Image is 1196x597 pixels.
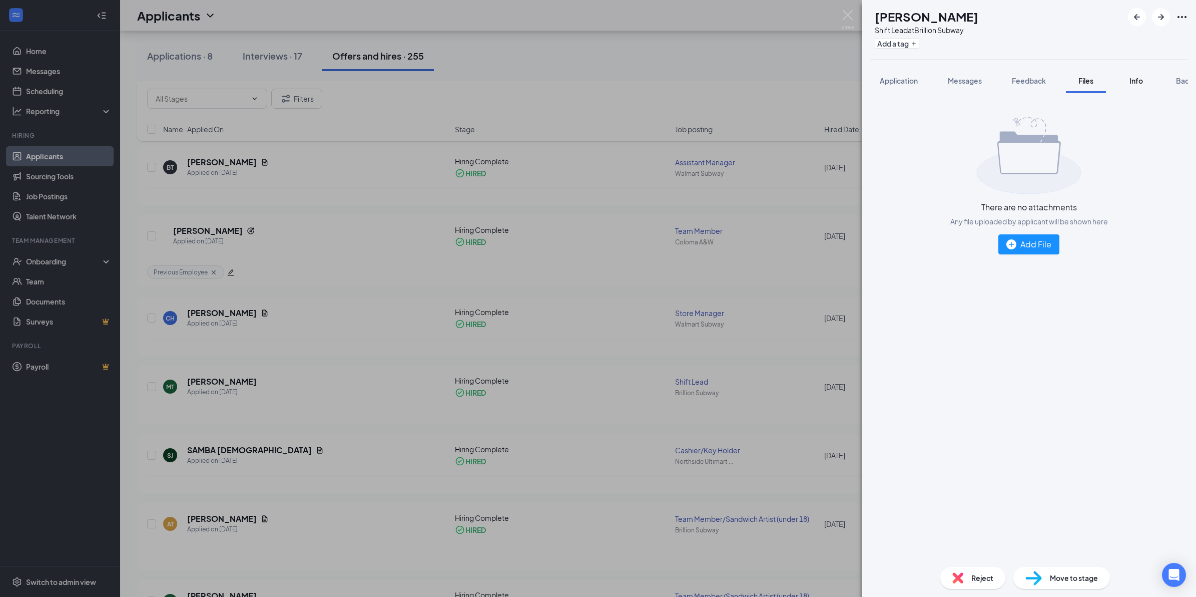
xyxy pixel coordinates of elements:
span: Messages [948,76,982,85]
div: There are no attachments [981,202,1077,212]
h1: [PERSON_NAME] [875,8,978,25]
div: Any file uploaded by applicant will be shown here [950,216,1108,226]
button: Add File [998,234,1059,254]
svg: Plus [911,41,917,47]
span: Info [1129,76,1143,85]
span: Files [1078,76,1093,85]
button: PlusAdd a tag [875,38,919,49]
button: ArrowLeftNew [1128,8,1146,26]
span: Application [880,76,918,85]
svg: ArrowLeftNew [1131,11,1143,23]
div: Open Intercom Messenger [1162,563,1186,587]
span: Feedback [1012,76,1046,85]
span: Move to stage [1050,572,1098,583]
button: ArrowRight [1152,8,1170,26]
svg: ArrowRight [1155,11,1167,23]
div: Add File [1006,238,1051,250]
svg: Ellipses [1176,11,1188,23]
div: Shift Lead at Brillion Subway [875,25,978,35]
span: Reject [971,572,993,583]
